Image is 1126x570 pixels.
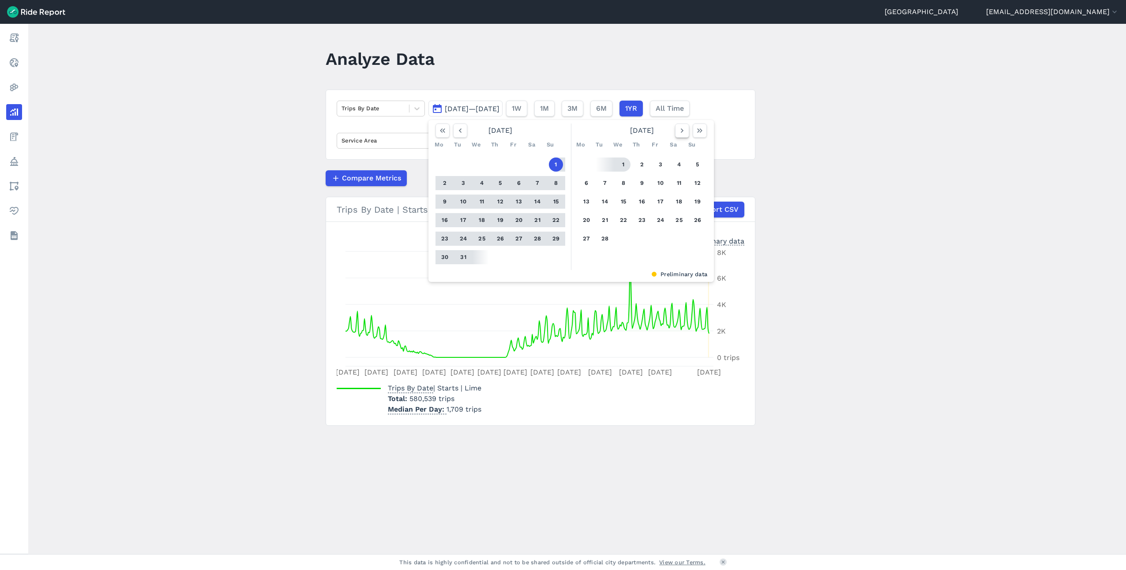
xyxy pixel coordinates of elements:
div: We [469,138,483,152]
button: 20 [579,213,593,227]
h1: Analyze Data [326,47,435,71]
button: 2 [438,176,452,190]
button: 20 [512,213,526,227]
a: View our Terms. [659,558,706,566]
button: 16 [438,213,452,227]
button: 8 [549,176,563,190]
button: 12 [691,176,705,190]
button: 3 [456,176,470,190]
span: Median Per Day [388,402,447,414]
tspan: [DATE] [422,368,446,376]
tspan: [DATE] [588,368,612,376]
div: Preliminary data [435,270,707,278]
a: Report [6,30,22,46]
tspan: 4K [717,300,726,309]
button: 29 [549,232,563,246]
button: 18 [475,213,489,227]
tspan: 2K [717,327,726,335]
button: 17 [456,213,470,227]
button: 9 [438,195,452,209]
span: [DATE]—[DATE] [445,105,499,113]
img: Ride Report [7,6,65,18]
div: Fr [506,138,520,152]
button: 6 [579,176,593,190]
button: 24 [653,213,668,227]
div: Su [543,138,557,152]
button: 1 [549,157,563,172]
tspan: [DATE] [530,368,554,376]
span: Compare Metrics [342,173,401,184]
button: 1YR [619,101,643,116]
button: 11 [672,176,686,190]
button: 18 [672,195,686,209]
a: Realtime [6,55,22,71]
tspan: [DATE] [648,368,672,376]
div: Sa [525,138,539,152]
div: Trips By Date | Starts | Lime [337,202,744,217]
span: 580,539 trips [409,394,454,403]
div: Th [629,138,643,152]
button: 1W [506,101,527,116]
tspan: [DATE] [503,368,527,376]
button: 21 [598,213,612,227]
button: 26 [691,213,705,227]
button: 11 [475,195,489,209]
button: 23 [635,213,649,227]
div: Sa [666,138,680,152]
button: [DATE]—[DATE] [428,101,503,116]
button: 27 [579,232,593,246]
div: Mo [432,138,446,152]
button: Compare Metrics [326,170,407,186]
span: Total [388,394,409,403]
button: 17 [653,195,668,209]
button: 2 [635,157,649,172]
tspan: [DATE] [394,368,417,376]
button: 8 [616,176,631,190]
tspan: [DATE] [697,368,721,376]
span: 6M [596,103,607,114]
button: 10 [456,195,470,209]
button: [EMAIL_ADDRESS][DOMAIN_NAME] [986,7,1119,17]
a: Areas [6,178,22,194]
a: [GEOGRAPHIC_DATA] [885,7,958,17]
button: 22 [616,213,631,227]
div: Fr [648,138,662,152]
button: All Time [650,101,690,116]
button: 31 [456,250,470,264]
div: Preliminary data [688,236,744,245]
a: Health [6,203,22,219]
span: 1W [512,103,522,114]
button: 25 [672,213,686,227]
button: 12 [493,195,507,209]
tspan: 0 trips [717,353,739,362]
button: 19 [493,213,507,227]
button: 13 [579,195,593,209]
span: Trips By Date [388,381,433,393]
div: [DATE] [574,124,710,138]
tspan: [DATE] [619,368,643,376]
button: 9 [635,176,649,190]
tspan: [DATE] [450,368,474,376]
button: 19 [691,195,705,209]
button: 7 [530,176,544,190]
button: 1M [534,101,555,116]
button: 22 [549,213,563,227]
p: 1,709 trips [388,404,481,415]
span: 1M [540,103,549,114]
div: Tu [450,138,465,152]
div: Mo [574,138,588,152]
button: 15 [549,195,563,209]
button: 4 [672,157,686,172]
button: 5 [493,176,507,190]
button: 27 [512,232,526,246]
tspan: 6K [717,274,726,282]
button: 7 [598,176,612,190]
tspan: [DATE] [477,368,501,376]
div: Su [685,138,699,152]
button: 6M [590,101,612,116]
button: 24 [456,232,470,246]
span: | Starts | Lime [388,384,481,392]
button: 23 [438,232,452,246]
span: 1YR [625,103,637,114]
span: All Time [656,103,684,114]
